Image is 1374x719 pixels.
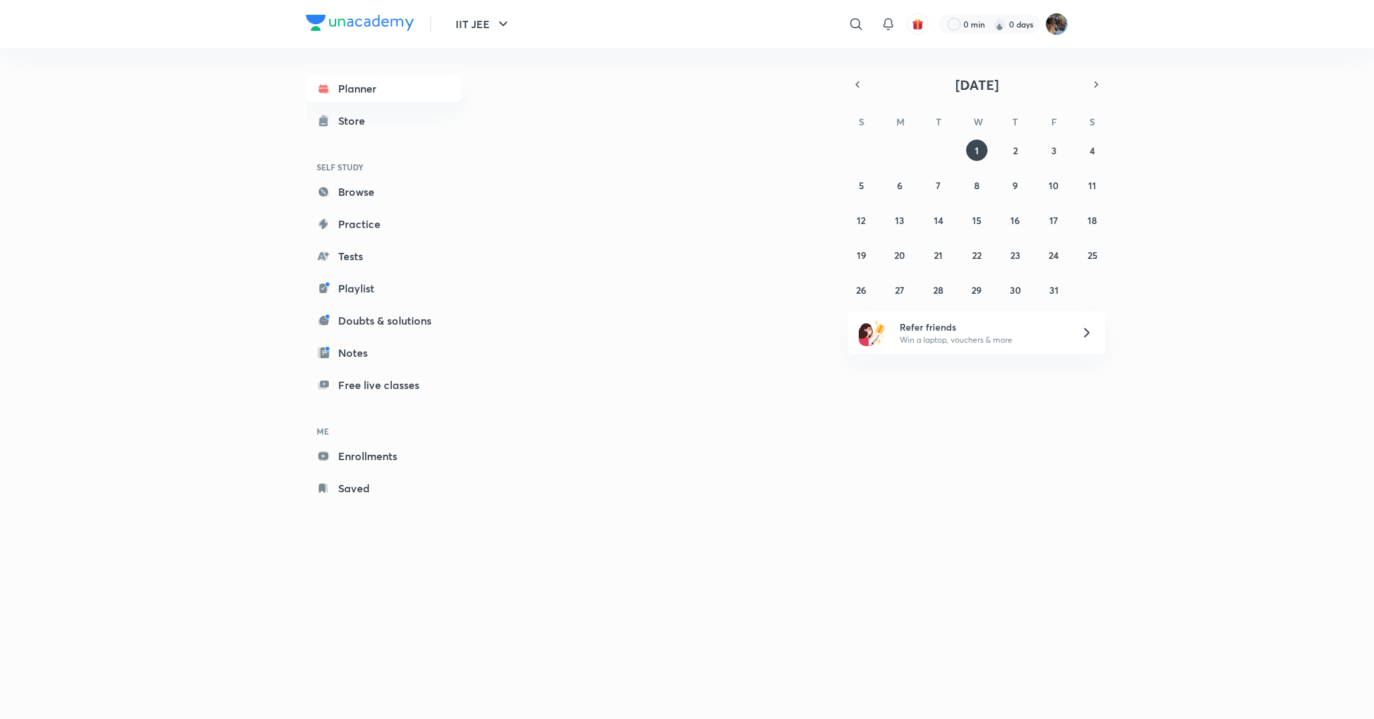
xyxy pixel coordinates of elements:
button: October 20, 2025 [889,244,910,266]
button: October 17, 2025 [1043,209,1065,231]
h6: SELF STUDY [306,156,462,178]
abbr: October 24, 2025 [1049,249,1059,262]
button: October 19, 2025 [851,244,872,266]
div: Store [338,113,373,129]
button: October 27, 2025 [889,279,910,300]
abbr: October 29, 2025 [971,284,982,296]
abbr: October 30, 2025 [1010,284,1021,296]
abbr: October 8, 2025 [974,179,980,192]
h6: Refer friends [900,320,1065,334]
abbr: October 13, 2025 [895,214,904,227]
h6: ME [306,420,462,443]
button: October 31, 2025 [1043,279,1065,300]
button: October 22, 2025 [966,244,988,266]
button: October 14, 2025 [928,209,949,231]
button: October 9, 2025 [1004,174,1026,196]
abbr: October 23, 2025 [1010,249,1020,262]
abbr: October 26, 2025 [856,284,866,296]
a: Saved [306,475,462,502]
abbr: October 22, 2025 [972,249,982,262]
iframe: Help widget launcher [1255,667,1359,704]
a: Free live classes [306,372,462,398]
button: October 25, 2025 [1081,244,1103,266]
abbr: October 11, 2025 [1088,179,1096,192]
button: October 28, 2025 [928,279,949,300]
abbr: October 14, 2025 [934,214,943,227]
a: Store [306,107,462,134]
a: Notes [306,339,462,366]
abbr: October 1, 2025 [975,144,979,157]
a: Browse [306,178,462,205]
button: October 18, 2025 [1081,209,1103,231]
button: avatar [907,13,929,35]
button: October 24, 2025 [1043,244,1065,266]
button: October 8, 2025 [966,174,988,196]
abbr: October 15, 2025 [972,214,982,227]
button: October 29, 2025 [966,279,988,300]
button: October 12, 2025 [851,209,872,231]
img: referral [859,319,886,346]
abbr: October 10, 2025 [1049,179,1059,192]
a: Company Logo [306,15,414,34]
button: October 26, 2025 [851,279,872,300]
abbr: Sunday [859,115,864,128]
abbr: October 2, 2025 [1013,144,1018,157]
a: Playlist [306,275,462,302]
button: October 6, 2025 [889,174,910,196]
button: October 13, 2025 [889,209,910,231]
img: avatar [912,18,924,30]
img: Chayan Mehta [1045,13,1068,36]
a: Planner [306,75,462,102]
img: streak [993,17,1006,31]
abbr: Friday [1051,115,1057,128]
abbr: October 16, 2025 [1010,214,1020,227]
abbr: October 4, 2025 [1090,144,1095,157]
p: Win a laptop, vouchers & more [900,334,1065,346]
button: October 10, 2025 [1043,174,1065,196]
button: October 3, 2025 [1043,140,1065,161]
abbr: October 28, 2025 [933,284,943,296]
button: October 2, 2025 [1004,140,1026,161]
button: [DATE] [867,75,1087,94]
button: October 23, 2025 [1004,244,1026,266]
button: October 5, 2025 [851,174,872,196]
abbr: October 7, 2025 [936,179,941,192]
abbr: Thursday [1012,115,1018,128]
button: October 7, 2025 [928,174,949,196]
abbr: October 6, 2025 [897,179,902,192]
abbr: October 9, 2025 [1012,179,1018,192]
button: October 4, 2025 [1081,140,1103,161]
span: [DATE] [955,76,999,94]
abbr: October 5, 2025 [859,179,864,192]
abbr: October 3, 2025 [1051,144,1057,157]
button: October 15, 2025 [966,209,988,231]
a: Tests [306,243,462,270]
a: Enrollments [306,443,462,469]
a: Doubts & solutions [306,307,462,334]
button: October 21, 2025 [928,244,949,266]
abbr: Monday [896,115,904,128]
abbr: October 17, 2025 [1049,214,1058,227]
button: October 16, 2025 [1004,209,1026,231]
abbr: Wednesday [973,115,983,128]
button: October 1, 2025 [966,140,988,161]
abbr: October 27, 2025 [895,284,904,296]
abbr: Saturday [1090,115,1095,128]
abbr: October 18, 2025 [1088,214,1097,227]
abbr: October 12, 2025 [857,214,865,227]
abbr: October 19, 2025 [857,249,866,262]
abbr: Tuesday [936,115,941,128]
abbr: October 20, 2025 [894,249,905,262]
abbr: October 31, 2025 [1049,284,1059,296]
button: IIT JEE [447,11,519,38]
abbr: October 21, 2025 [934,249,943,262]
img: Company Logo [306,15,414,31]
button: October 11, 2025 [1081,174,1103,196]
abbr: October 25, 2025 [1088,249,1098,262]
button: October 30, 2025 [1004,279,1026,300]
a: Practice [306,211,462,237]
